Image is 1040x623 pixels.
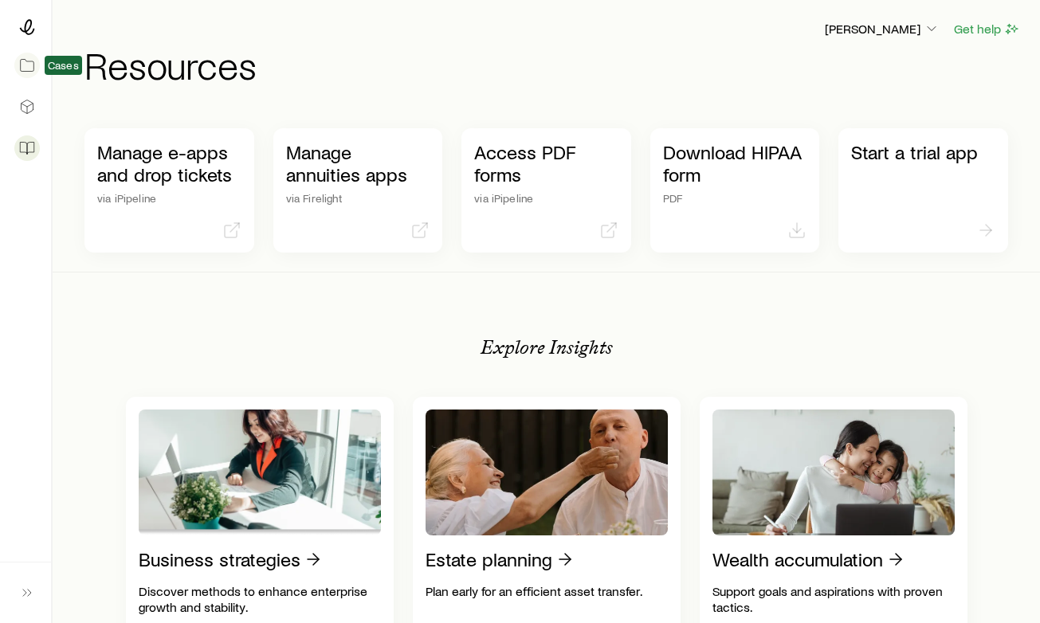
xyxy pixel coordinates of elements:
[851,141,995,163] p: Start a trial app
[474,141,618,186] p: Access PDF forms
[426,583,668,599] p: Plan early for an efficient asset transfer.
[953,20,1021,38] button: Get help
[84,45,1021,84] h1: Resources
[286,192,430,205] p: via Firelight
[97,141,241,186] p: Manage e-apps and drop tickets
[139,548,300,570] p: Business strategies
[139,409,381,535] img: Business strategies
[650,128,820,253] a: Download HIPAA formPDF
[48,59,79,72] span: Cases
[663,141,807,186] p: Download HIPAA form
[712,548,883,570] p: Wealth accumulation
[474,192,618,205] p: via iPipeline
[481,336,613,359] p: Explore Insights
[712,409,955,535] img: Wealth accumulation
[426,409,668,535] img: Estate planning
[97,192,241,205] p: via iPipeline
[139,583,381,615] p: Discover methods to enhance enterprise growth and stability.
[825,21,940,37] p: [PERSON_NAME]
[663,192,807,205] p: PDF
[824,20,940,39] button: [PERSON_NAME]
[426,548,552,570] p: Estate planning
[712,583,955,615] p: Support goals and aspirations with proven tactics.
[286,141,430,186] p: Manage annuities apps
